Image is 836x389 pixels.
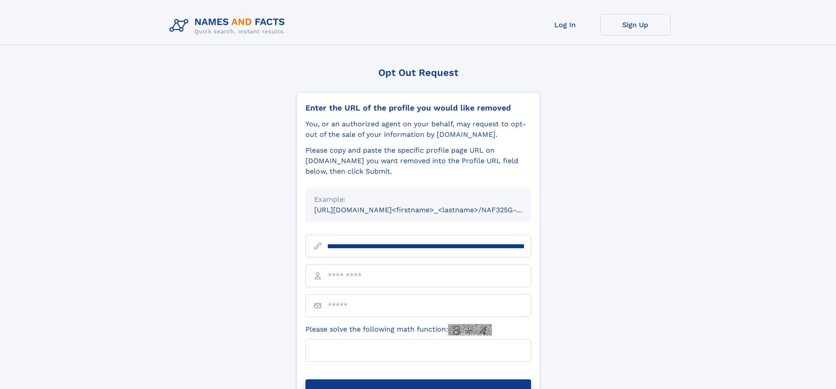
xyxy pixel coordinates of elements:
[305,119,531,140] div: You, or an authorized agent on your behalf, may request to opt-out of the sale of your informatio...
[305,103,531,113] div: Enter the URL of the profile you would like removed
[305,145,531,177] div: Please copy and paste the specific profile page URL on [DOMAIN_NAME] you want removed into the Pr...
[296,67,540,78] div: Opt Out Request
[530,14,600,36] a: Log In
[166,14,292,38] img: Logo Names and Facts
[305,324,492,335] label: Please solve the following math function:
[314,206,548,214] small: [URL][DOMAIN_NAME]<firstname>_<lastname>/NAF325G-xxxxxxxx
[314,194,522,205] div: Example:
[600,14,671,36] a: Sign Up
